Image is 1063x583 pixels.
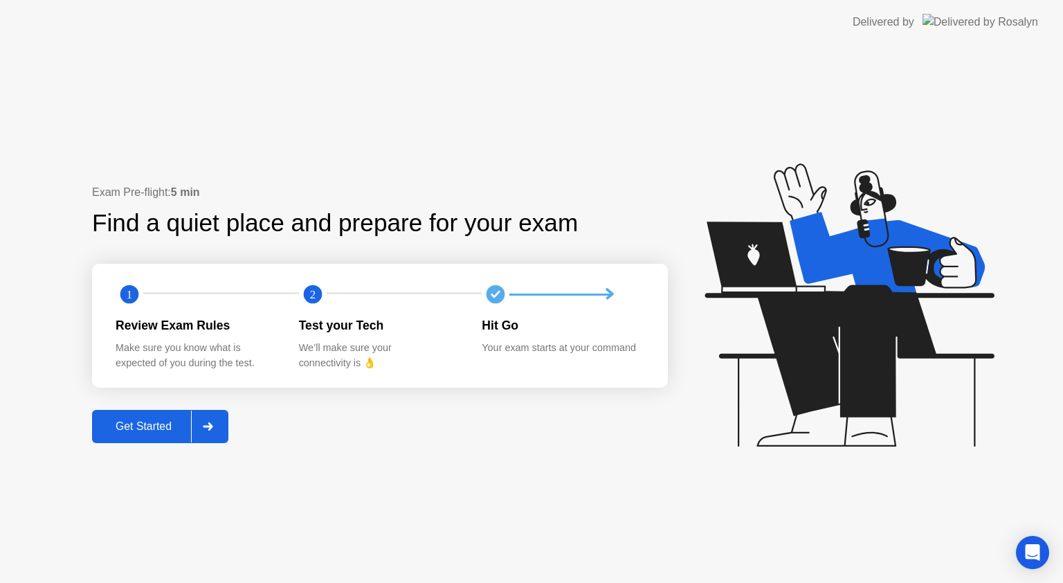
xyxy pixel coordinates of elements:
[299,316,460,334] div: Test your Tech
[482,341,643,356] div: Your exam starts at your command
[116,316,277,334] div: Review Exam Rules
[116,341,277,370] div: Make sure you know what is expected of you during the test.
[299,341,460,370] div: We’ll make sure your connectivity is 👌
[853,14,914,30] div: Delivered by
[92,205,580,242] div: Find a quiet place and prepare for your exam
[127,288,132,301] text: 1
[92,410,228,443] button: Get Started
[1016,536,1049,569] div: Open Intercom Messenger
[92,184,668,201] div: Exam Pre-flight:
[96,420,191,433] div: Get Started
[171,186,200,198] b: 5 min
[482,316,643,334] div: Hit Go
[310,288,316,301] text: 2
[923,14,1038,30] img: Delivered by Rosalyn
